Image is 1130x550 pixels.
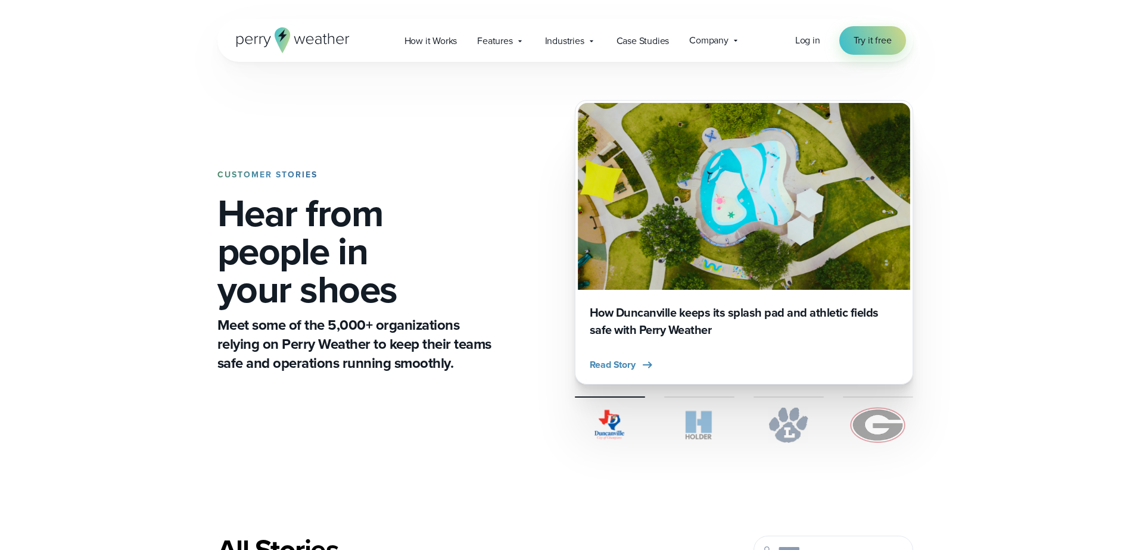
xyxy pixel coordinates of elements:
span: How it Works [404,34,457,48]
div: slideshow [575,100,913,385]
a: How it Works [394,29,468,53]
a: Try it free [839,26,906,55]
a: Log in [795,33,820,48]
span: Company [689,33,729,48]
img: City of Duncanville Logo [575,407,645,443]
span: Try it free [854,33,892,48]
h1: Hear from people in your shoes [217,194,496,308]
h3: How Duncanville keeps its splash pad and athletic fields safe with Perry Weather [590,304,898,339]
span: Read Story [590,358,636,372]
div: 1 of 4 [575,100,913,385]
p: Meet some of the 5,000+ organizations relying on Perry Weather to keep their teams safe and opera... [217,315,496,373]
span: Features [477,34,512,48]
img: Duncanville Splash Pad [578,103,910,290]
img: Holder.svg [664,407,734,443]
span: Log in [795,33,820,47]
span: Industries [545,34,584,48]
span: Case Studies [617,34,670,48]
a: Duncanville Splash Pad How Duncanville keeps its splash pad and athletic fields safe with Perry W... [575,100,913,385]
strong: CUSTOMER STORIES [217,168,317,181]
button: Read Story [590,358,655,372]
a: Case Studies [606,29,680,53]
